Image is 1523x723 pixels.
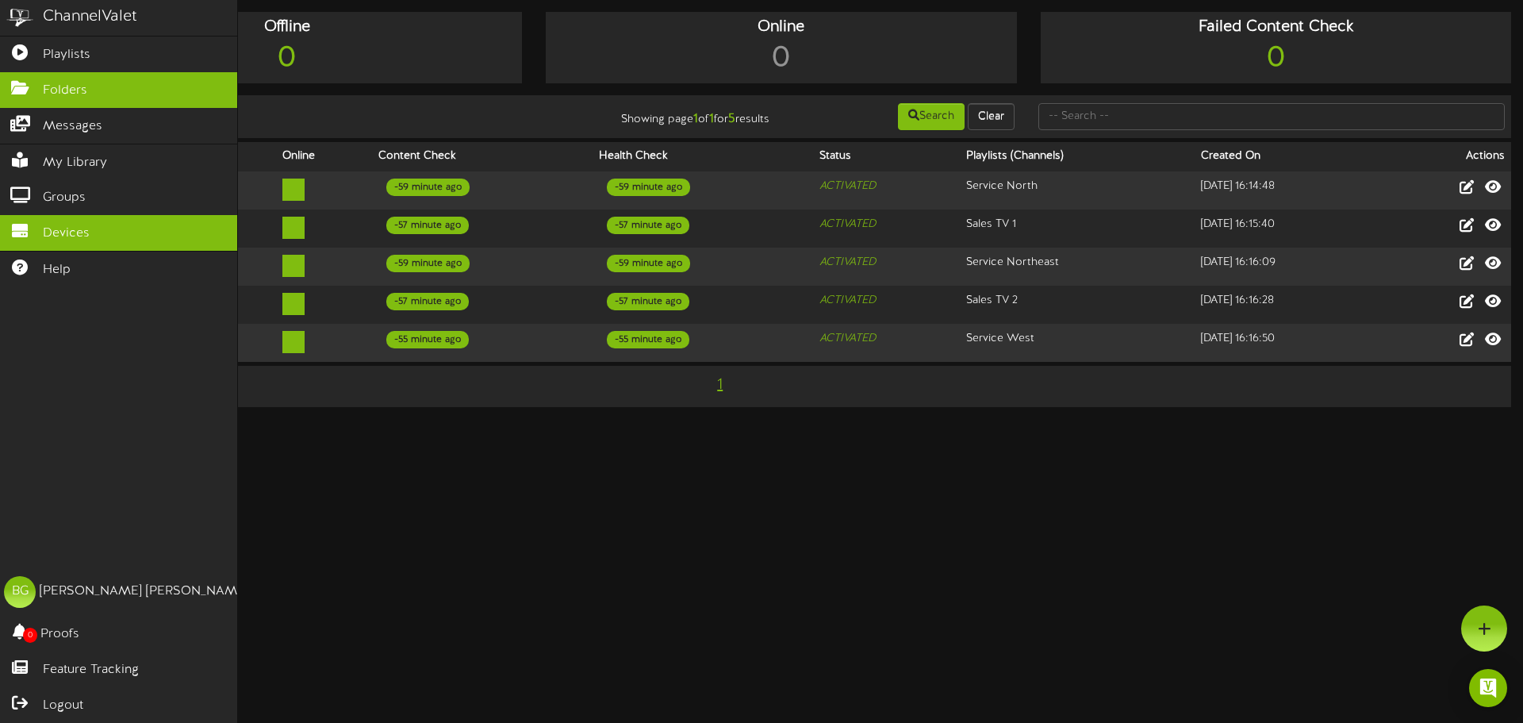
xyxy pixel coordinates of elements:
div: Failed Content Check [1045,16,1507,39]
td: Service West [960,324,1194,362]
span: Messages [43,117,102,136]
th: Status [813,142,960,171]
td: Service Northeast [960,248,1194,286]
td: [DATE] 16:16:09 [1195,248,1380,286]
td: [DATE] 16:16:28 [1195,286,1380,324]
td: Sales TV 1 [960,210,1194,248]
div: ChannelValet [43,6,137,29]
div: Online [550,16,1012,39]
span: Logout [43,697,83,715]
strong: 5 [728,112,735,126]
span: Feature Tracking [43,661,139,679]
i: ACTIVATED [819,218,876,230]
span: Proofs [40,625,79,644]
i: ACTIVATED [819,333,876,344]
div: -57 minute ago [607,293,689,310]
span: Devices [43,225,90,243]
span: Playlists [43,46,90,64]
div: 0 [550,39,1012,79]
div: Open Intercom Messenger [1469,669,1507,707]
i: ACTIVATED [819,180,876,192]
i: ACTIVATED [819,294,876,306]
div: Showing page of for results [536,102,781,129]
th: Content Check [372,142,593,171]
div: -55 minute ago [386,331,469,348]
div: -59 minute ago [386,179,470,196]
div: 0 [1045,39,1507,79]
div: -59 minute ago [607,179,690,196]
div: Offline [56,16,518,39]
span: My Library [43,154,107,172]
strong: 1 [693,112,698,126]
td: [DATE] 16:14:48 [1195,171,1380,210]
td: [DATE] 16:15:40 [1195,210,1380,248]
div: -57 minute ago [386,217,469,234]
th: Health Check [593,142,813,171]
button: Search [898,103,965,130]
th: Online [276,142,372,171]
span: 1 [713,376,727,394]
th: Playlists (Channels) [960,142,1194,171]
th: Created On [1195,142,1380,171]
div: BG [4,576,36,608]
span: Help [43,261,71,279]
button: Clear [968,103,1015,130]
td: [DATE] 16:16:50 [1195,324,1380,362]
span: Groups [43,189,86,207]
div: 0 [56,39,518,79]
div: -55 minute ago [607,331,689,348]
div: -59 minute ago [386,255,470,272]
i: ACTIVATED [819,256,876,268]
div: -57 minute ago [386,293,469,310]
span: Folders [43,82,87,100]
input: -- Search -- [1038,103,1505,130]
td: Service North [960,171,1194,210]
strong: 1 [709,112,714,126]
td: Sales TV 2 [960,286,1194,324]
span: 0 [23,628,37,643]
div: [PERSON_NAME] [PERSON_NAME] [40,583,248,601]
div: -57 minute ago [607,217,689,234]
div: -59 minute ago [607,255,690,272]
th: Actions [1379,142,1511,171]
